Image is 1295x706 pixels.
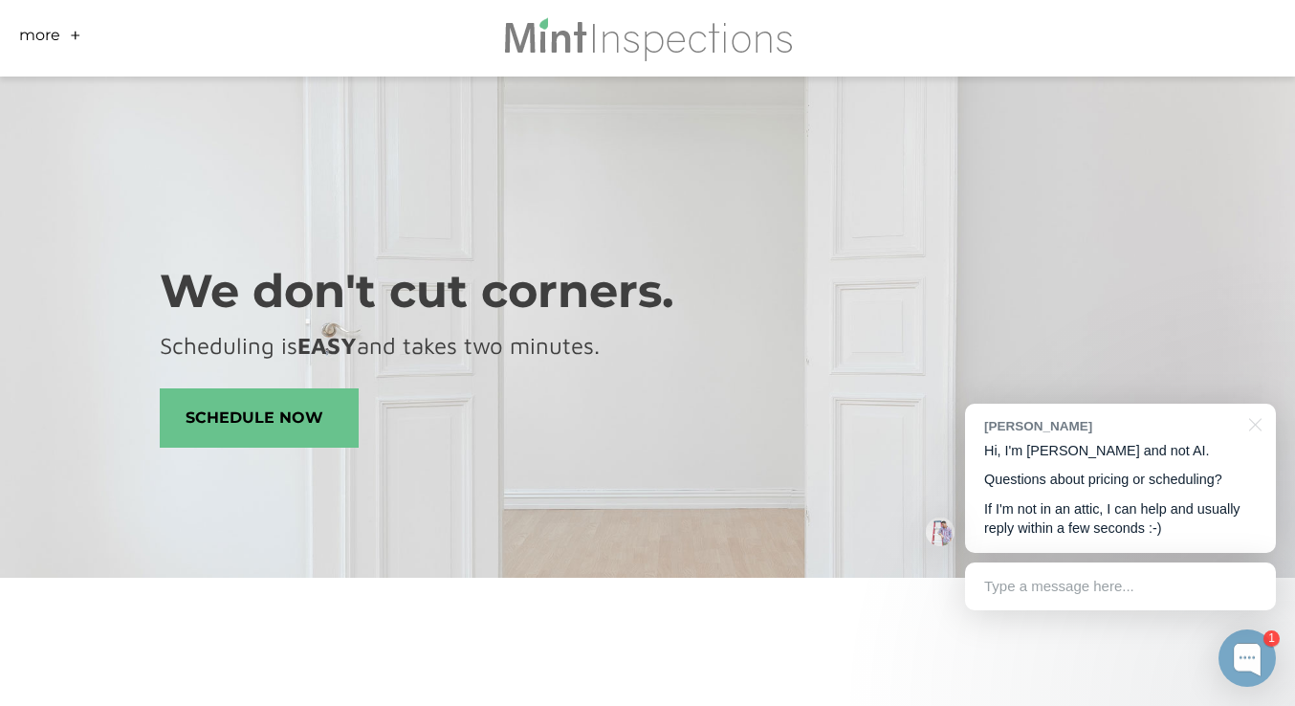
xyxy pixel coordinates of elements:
[1263,630,1280,647] div: 1
[965,563,1276,610] div: Type a message here...
[160,263,674,319] font: We don't cut corners.
[19,24,60,54] a: More
[502,15,794,61] img: Mint Inspections
[984,499,1257,539] p: If I'm not in an attic, I can help and usually reply within a few seconds :-)
[160,332,600,359] font: Scheduling is and takes two minutes.
[984,441,1257,461] p: Hi, I'm [PERSON_NAME] and not AI.
[984,470,1257,490] p: Questions about pricing or scheduling?
[297,332,357,359] strong: EASY
[161,389,358,447] span: schedule now
[926,518,955,546] img: Josh Molleur
[70,24,81,54] a: +
[984,417,1238,435] div: [PERSON_NAME]
[160,388,359,448] a: schedule now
